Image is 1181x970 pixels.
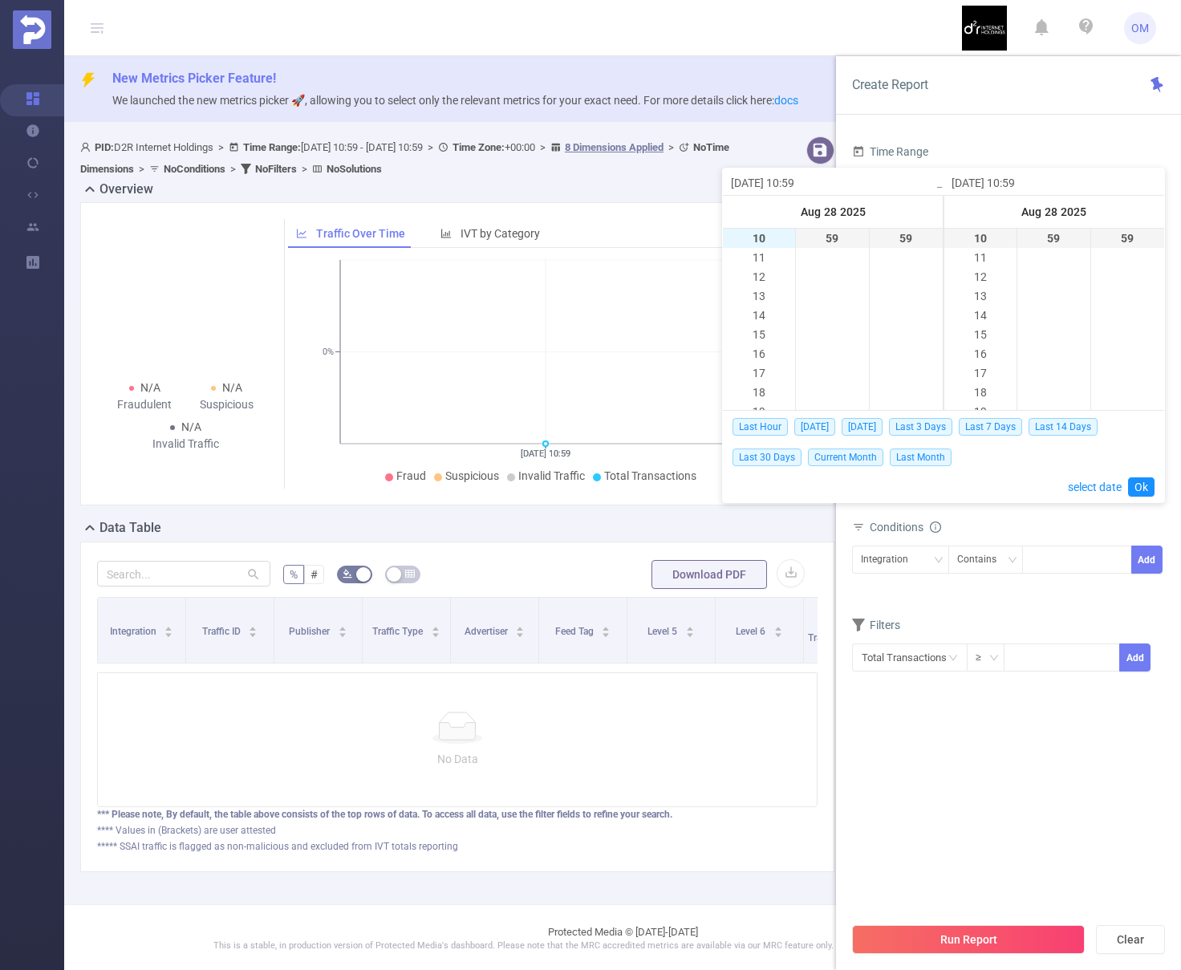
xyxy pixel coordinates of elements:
[97,561,270,586] input: Search...
[112,94,798,107] span: We launched the new metrics picker 🚀, allowing you to select only the relevant metrics for your e...
[140,381,160,394] span: N/A
[1131,546,1163,574] button: Add
[733,448,802,466] span: Last 30 Days
[445,469,499,482] span: Suspicious
[604,469,696,482] span: Total Transactions
[796,229,868,248] li: 59
[773,631,782,635] i: icon: caret-down
[852,145,928,158] span: Time Range
[461,227,540,240] span: IVT by Category
[164,624,173,634] div: Sort
[186,396,269,413] div: Suspicious
[255,163,297,175] b: No Filters
[290,568,298,581] span: %
[134,163,149,175] span: >
[1008,555,1017,566] i: icon: down
[99,518,161,538] h2: Data Table
[164,624,173,629] i: icon: caret-up
[202,626,243,637] span: Traffic ID
[989,653,999,664] i: icon: down
[225,163,241,175] span: >
[944,325,1017,344] li: 15
[521,448,570,459] tspan: [DATE] 10:59
[431,631,440,635] i: icon: caret-down
[181,420,201,433] span: N/A
[944,344,1017,363] li: 16
[870,229,943,248] li: 59
[647,626,680,637] span: Level 5
[97,807,818,822] div: *** Please note, By default, the table above consists of the top rows of data. To access all data...
[249,631,258,635] i: icon: caret-down
[13,10,51,49] img: Protected Media
[842,418,883,436] span: [DATE]
[164,631,173,635] i: icon: caret-down
[297,163,312,175] span: >
[1029,418,1098,436] span: Last 14 Days
[1131,12,1149,44] span: OM
[944,402,1017,421] li: 19
[565,141,664,153] u: 8 Dimensions Applied
[249,624,258,629] i: icon: caret-up
[515,624,525,634] div: Sort
[602,624,611,629] i: icon: caret-up
[944,229,1017,248] li: 10
[518,469,585,482] span: Invalid Traffic
[248,624,258,634] div: Sort
[976,644,992,671] div: ≥
[323,347,334,358] tspan: 0%
[80,142,95,152] i: icon: user
[316,227,405,240] span: Traffic Over Time
[431,624,440,629] i: icon: caret-up
[870,521,941,534] span: Conditions
[723,248,795,267] li: 11
[310,568,318,581] span: #
[372,626,425,637] span: Traffic Type
[944,248,1017,267] li: 11
[112,71,276,86] span: New Metrics Picker Feature!
[808,448,883,466] span: Current Month
[1017,229,1090,248] li: 59
[733,418,788,436] span: Last Hour
[516,624,525,629] i: icon: caret-up
[80,72,96,88] i: icon: thunderbolt
[453,141,505,153] b: Time Zone:
[723,306,795,325] li: 14
[338,631,347,635] i: icon: caret-down
[97,839,818,854] div: ***** SSAI traffic is flagged as non-malicious and excluded from IVT totals reporting
[934,555,944,566] i: icon: down
[723,267,795,286] li: 12
[405,569,415,578] i: icon: table
[1091,229,1164,248] li: 59
[664,141,679,153] span: >
[944,306,1017,325] li: 14
[852,925,1085,954] button: Run Report
[104,940,1141,953] p: This is a stable, in production version of Protected Media's dashboard. Please note that the MRC ...
[535,141,550,153] span: >
[80,141,729,175] span: D2R Internet Holdings [DATE] 10:59 - [DATE] 10:59 +00:00
[889,418,952,436] span: Last 3 Days
[103,396,186,413] div: Fraudulent
[685,631,694,635] i: icon: caret-down
[516,631,525,635] i: icon: caret-down
[144,436,227,453] div: Invalid Traffic
[944,383,1017,402] li: 18
[110,626,159,637] span: Integration
[723,383,795,402] li: 18
[95,141,114,153] b: PID:
[959,418,1022,436] span: Last 7 Days
[465,626,510,637] span: Advertiser
[930,522,941,533] i: icon: info-circle
[723,344,795,363] li: 16
[343,569,352,578] i: icon: bg-colors
[773,624,783,634] div: Sort
[861,546,919,573] div: Integration
[944,267,1017,286] li: 12
[944,286,1017,306] li: 13
[602,631,611,635] i: icon: caret-down
[423,141,438,153] span: >
[1096,925,1165,954] button: Clear
[555,626,596,637] span: Feed Tag
[99,180,153,199] h2: Overview
[1068,472,1122,502] a: select date
[773,624,782,629] i: icon: caret-up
